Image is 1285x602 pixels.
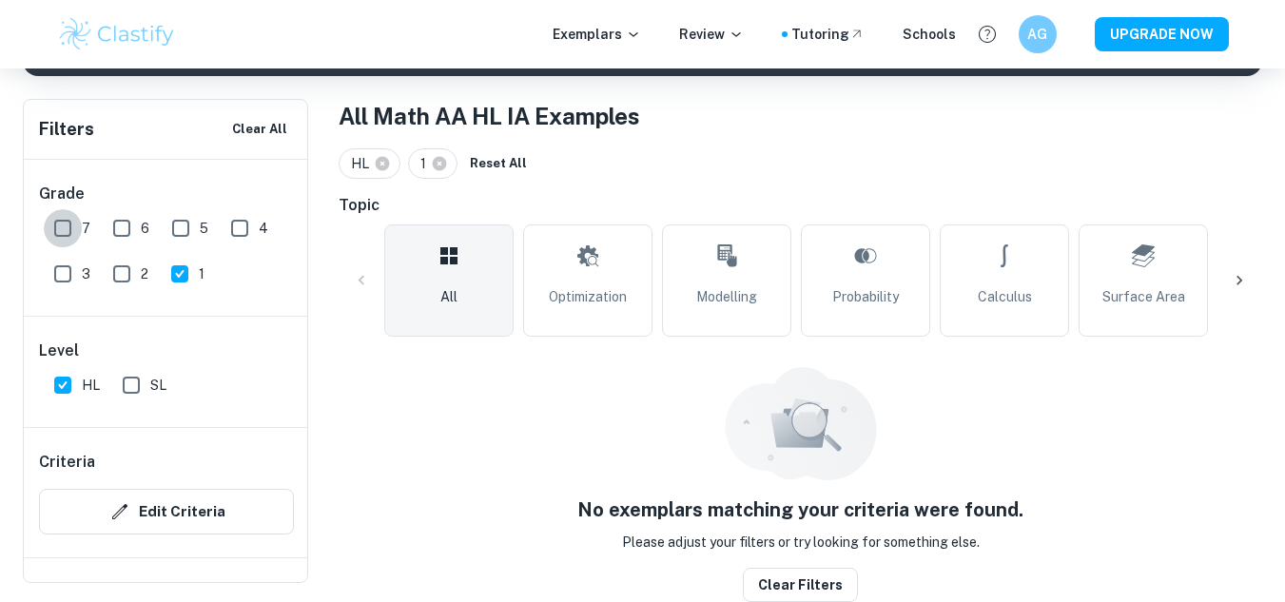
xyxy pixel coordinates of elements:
[57,15,178,53] img: Clastify logo
[39,489,294,534] button: Edit Criteria
[408,148,458,179] div: 1
[339,99,1262,133] h1: All Math AA HL IA Examples
[200,218,208,239] span: 5
[1102,286,1185,307] span: Surface Area
[549,286,627,307] span: Optimization
[679,24,744,45] p: Review
[622,532,980,553] p: Please adjust your filters or try looking for something else.
[39,451,95,474] h6: Criteria
[1019,15,1057,53] button: AG
[351,153,378,174] span: HL
[553,24,641,45] p: Exemplars
[465,149,532,178] button: Reset All
[743,568,858,602] button: Clear filters
[199,263,204,284] span: 1
[141,218,149,239] span: 6
[339,148,400,179] div: HL
[82,375,100,396] span: HL
[420,153,435,174] span: 1
[1095,17,1229,51] button: UPGRADE NOW
[832,286,899,307] span: Probability
[971,18,1003,50] button: Help and Feedback
[82,218,90,239] span: 7
[39,183,294,205] h6: Grade
[978,286,1032,307] span: Calculus
[141,263,148,284] span: 2
[791,24,865,45] a: Tutoring
[696,286,757,307] span: Modelling
[440,286,458,307] span: All
[82,263,90,284] span: 3
[39,116,94,143] h6: Filters
[725,367,877,480] img: empty_state_resources.svg
[903,24,956,45] a: Schools
[259,218,268,239] span: 4
[227,115,292,144] button: Clear All
[339,194,1262,217] h6: Topic
[39,340,294,362] h6: Level
[1026,24,1048,45] h6: AG
[150,375,166,396] span: SL
[577,495,1023,524] h5: No exemplars matching your criteria were found.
